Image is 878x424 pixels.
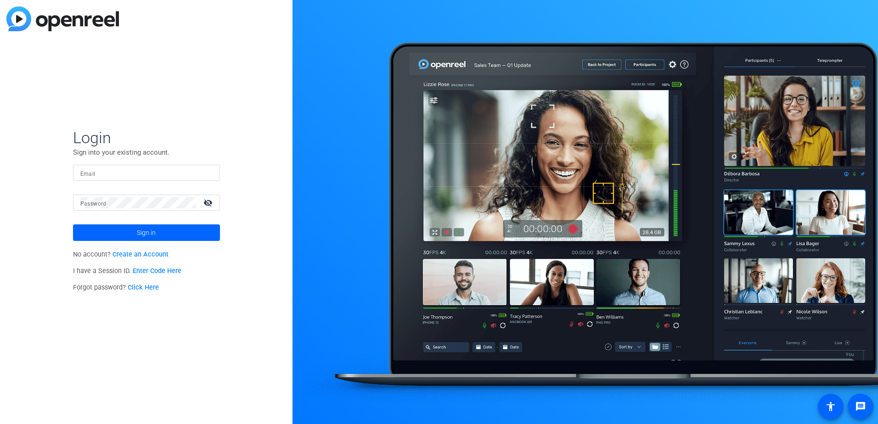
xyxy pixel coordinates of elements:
[113,251,169,258] a: Create an Account
[855,401,866,412] mat-icon: message
[198,196,220,209] mat-icon: visibility_off
[80,201,107,207] mat-label: Password
[133,267,181,275] a: Enter Code Here
[80,167,213,179] input: Enter Email Address
[73,147,220,157] p: Sign into your existing account.
[137,221,156,244] span: Sign in
[825,401,836,412] mat-icon: accessibility
[128,284,159,291] a: Click Here
[73,267,182,275] span: I have a Session ID.
[80,171,96,177] mat-label: Email
[6,6,119,31] img: blue-gradient.svg
[73,224,220,241] button: Sign in
[73,251,169,258] span: No account?
[73,284,159,291] span: Forgot password?
[73,128,220,147] span: Login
